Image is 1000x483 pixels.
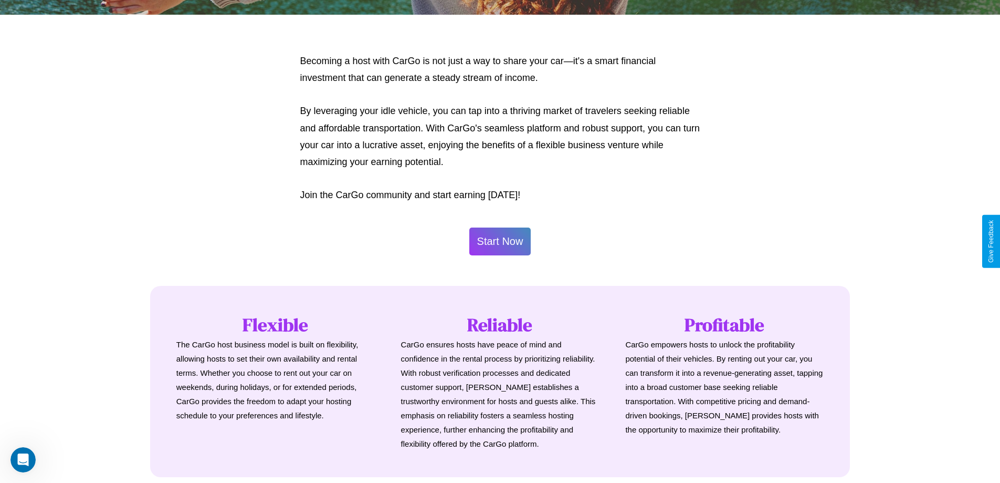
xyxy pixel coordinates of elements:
h1: Flexible [176,312,375,337]
button: Start Now [469,228,531,255]
p: By leveraging your idle vehicle, you can tap into a thriving market of travelers seeking reliable... [300,102,700,171]
h1: Reliable [401,312,599,337]
iframe: Intercom live chat [10,447,36,472]
h1: Profitable [625,312,824,337]
p: CarGo ensures hosts have peace of mind and confidence in the rental process by prioritizing relia... [401,337,599,451]
p: CarGo empowers hosts to unlock the profitability potential of their vehicles. By renting out your... [625,337,824,437]
p: The CarGo host business model is built on flexibility, allowing hosts to set their own availabili... [176,337,375,423]
div: Give Feedback [987,220,995,263]
p: Join the CarGo community and start earning [DATE]! [300,187,700,203]
p: Becoming a host with CarGo is not just a way to share your car—it's a smart financial investment ... [300,53,700,87]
